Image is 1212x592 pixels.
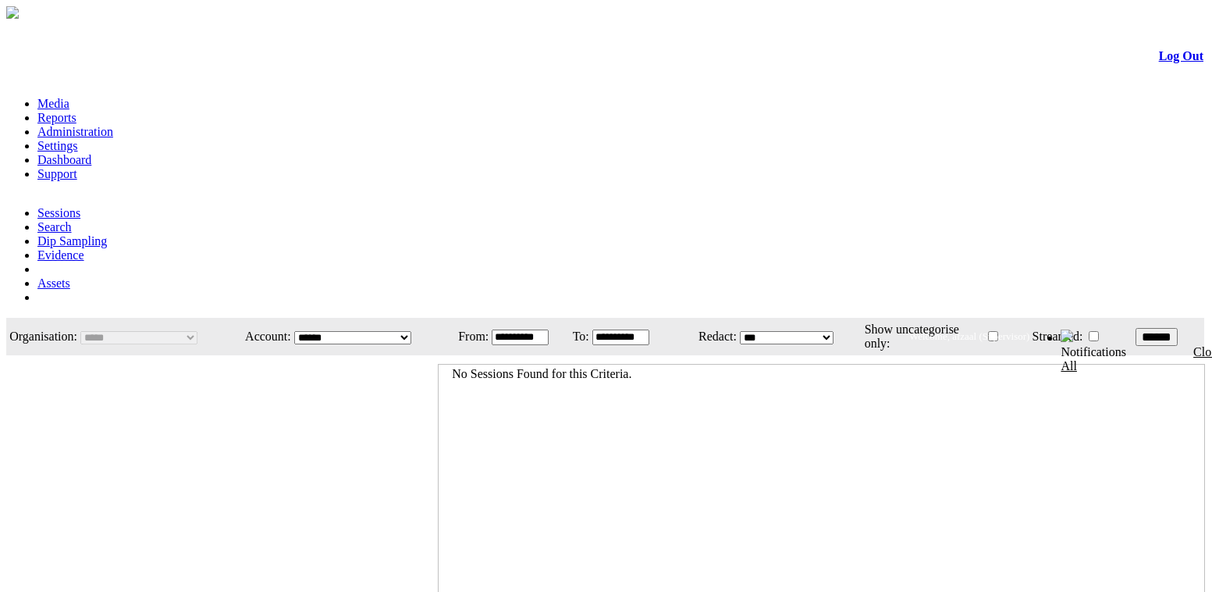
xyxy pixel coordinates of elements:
[449,319,489,354] td: From:
[232,319,292,354] td: Account:
[667,319,738,354] td: Redact:
[37,125,113,138] a: Administration
[37,220,72,234] a: Search
[37,167,77,180] a: Support
[452,367,631,380] span: No Sessions Found for this Criteria.
[37,153,91,166] a: Dashboard
[1061,345,1173,373] div: Notifications
[37,139,78,152] a: Settings
[37,234,107,248] a: Dip Sampling
[37,97,69,110] a: Media
[1061,330,1073,342] img: bell24.png
[37,276,70,290] a: Assets
[6,6,19,19] img: arrow-3.png
[37,248,84,262] a: Evidence
[37,206,80,219] a: Sessions
[909,330,1030,342] span: Welcome, afzaal (Supervisor)
[567,319,589,354] td: To:
[8,319,78,354] td: Organisation:
[1159,49,1203,62] a: Log Out
[865,323,959,350] span: Show uncategorise only:
[37,111,76,124] a: Reports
